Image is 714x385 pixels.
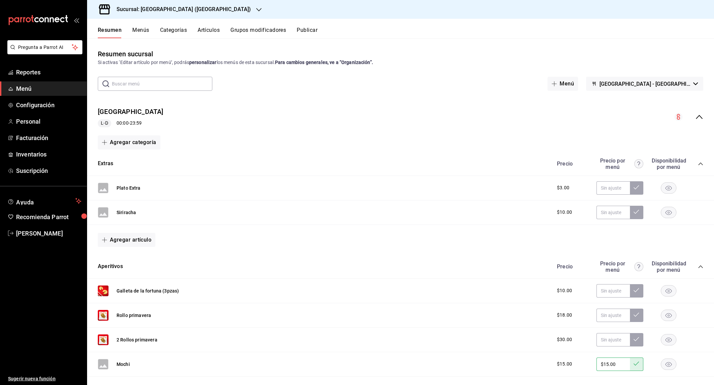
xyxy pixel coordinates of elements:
input: Buscar menú [112,77,212,90]
div: Disponibilidad por menú [652,260,685,273]
input: Sin ajuste [596,181,630,195]
span: $3.00 [557,184,569,191]
button: collapse-category-row [698,264,703,269]
div: Precio por menú [596,157,643,170]
span: $30.00 [557,336,572,343]
strong: Para cambios generales, ve a “Organización”. [275,60,373,65]
input: Sin ajuste [596,309,630,322]
span: Reportes [16,68,81,77]
input: Sin ajuste [596,358,630,371]
span: $15.00 [557,361,572,368]
span: Ayuda [16,197,73,205]
button: Galleta de la fortuna (3pzas) [117,287,179,294]
div: navigation tabs [98,27,714,38]
button: Aperitivos [98,263,123,270]
button: Mochi [117,361,130,368]
span: Recomienda Parrot [16,212,81,221]
span: Pregunta a Parrot AI [18,44,72,51]
span: $10.00 [557,209,572,216]
button: open_drawer_menu [74,17,79,23]
div: 00:00 - 23:59 [98,119,163,127]
button: Publicar [297,27,317,38]
button: Agregar artículo [98,233,155,247]
a: Pregunta a Parrot AI [5,49,82,56]
button: Extras [98,160,113,168]
input: Sin ajuste [596,206,630,219]
span: $10.00 [557,287,572,294]
input: Sin ajuste [596,284,630,298]
span: Suscripción [16,166,81,175]
img: Preview [98,285,109,296]
div: Disponibilidad por menú [652,157,685,170]
div: Precio [550,263,593,270]
img: Preview [98,310,109,321]
input: Sin ajuste [596,333,630,346]
button: 2 Rollos primavera [117,336,157,343]
span: [PERSON_NAME] [16,229,81,238]
strong: personalizar [189,60,217,65]
img: Preview [98,334,109,345]
div: Precio por menú [596,260,643,273]
button: Rollo primavera [117,312,151,319]
button: Siriracha [117,209,136,216]
span: Facturación [16,133,81,142]
span: Sugerir nueva función [8,375,81,382]
button: collapse-category-row [698,161,703,167]
button: Categorías [160,27,187,38]
div: Si activas ‘Editar artículo por menú’, podrás los menús de esta sucursal. [98,59,703,66]
span: [GEOGRAPHIC_DATA] - [GEOGRAPHIC_DATA] [599,81,691,87]
button: Menús [132,27,149,38]
button: Menú [548,77,578,91]
span: Inventarios [16,150,81,159]
div: Resumen sucursal [98,49,153,59]
button: Resumen [98,27,122,38]
button: Plato Extra [117,185,141,191]
button: Agregar categoría [98,135,160,149]
span: Personal [16,117,81,126]
button: Grupos modificadores [230,27,286,38]
div: collapse-menu-row [87,102,714,133]
button: Pregunta a Parrot AI [7,40,82,54]
h3: Sucursal: [GEOGRAPHIC_DATA] ([GEOGRAPHIC_DATA]) [111,5,251,13]
button: [GEOGRAPHIC_DATA] - [GEOGRAPHIC_DATA] [586,77,703,91]
button: [GEOGRAPHIC_DATA] [98,107,163,117]
div: Precio [550,161,593,167]
span: $18.00 [557,312,572,319]
span: L-D [98,120,111,127]
span: Menú [16,84,81,93]
button: Artículos [198,27,220,38]
span: Configuración [16,101,81,110]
